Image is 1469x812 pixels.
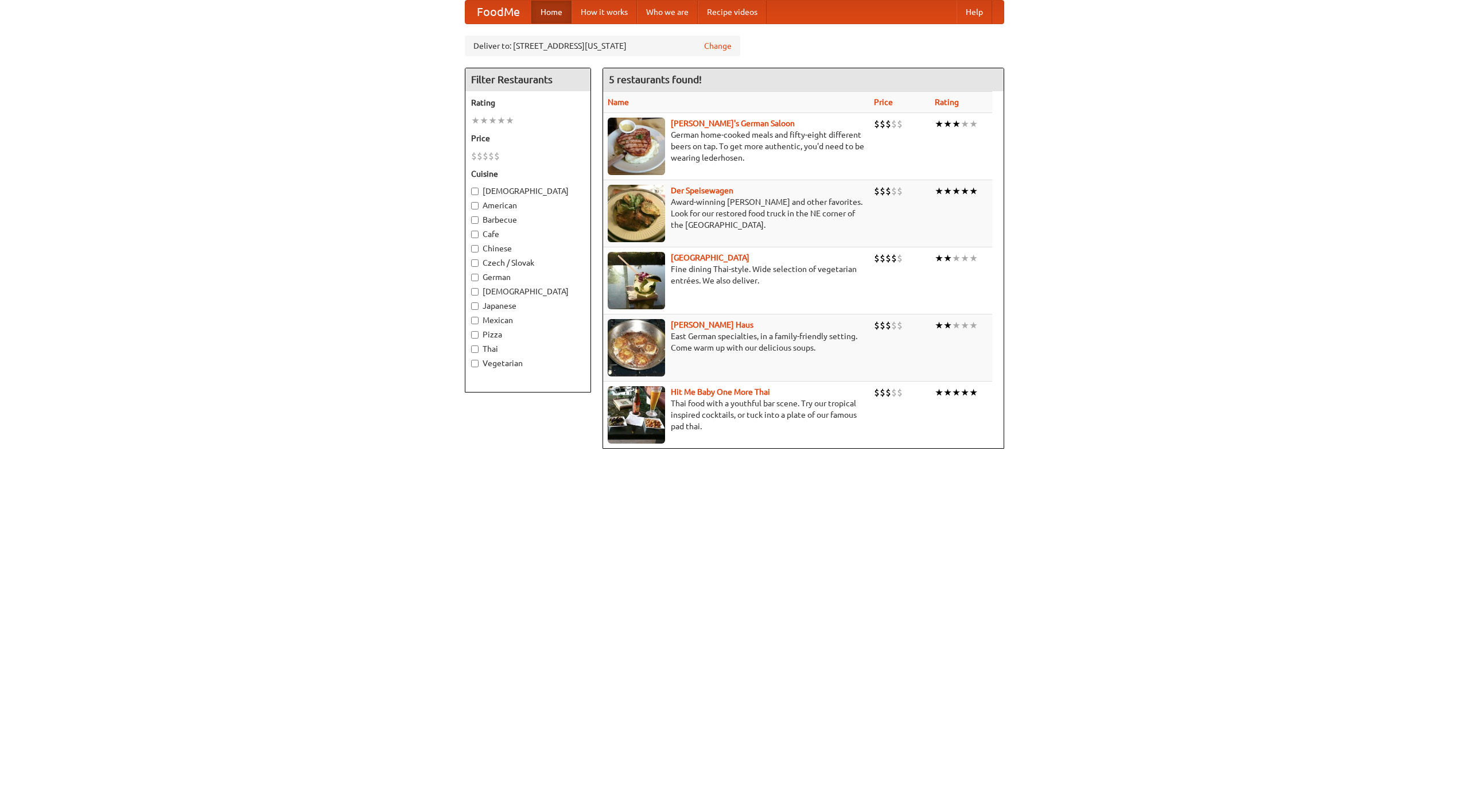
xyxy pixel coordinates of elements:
a: How it works [572,1,637,24]
input: Vegetarian [471,360,479,367]
label: Japanese [471,300,585,312]
li: $ [880,319,885,332]
p: East German specialties, in a family-friendly setting. Come warm up with our delicious soups. [608,331,865,353]
label: [DEMOGRAPHIC_DATA] [471,185,585,197]
input: Cafe [471,231,479,238]
li: $ [897,118,903,130]
img: kohlhaus.jpg [608,319,665,376]
li: $ [477,150,483,162]
li: $ [885,319,891,332]
h5: Cuisine [471,168,585,180]
li: ★ [935,319,943,332]
li: $ [483,150,488,162]
li: ★ [943,118,952,130]
li: $ [874,185,880,197]
input: Mexican [471,317,479,324]
label: Cafe [471,228,585,240]
li: $ [891,319,897,332]
input: German [471,274,479,281]
label: American [471,200,585,211]
img: speisewagen.jpg [608,185,665,242]
li: ★ [952,252,961,265]
label: Thai [471,343,585,355]
li: ★ [961,185,969,197]
p: Award-winning [PERSON_NAME] and other favorites. Look for our restored food truck in the NE corne... [608,196,865,231]
label: Pizza [471,329,585,340]
input: Japanese [471,302,479,310]
li: ★ [969,118,978,130]
li: ★ [969,252,978,265]
li: $ [897,319,903,332]
li: ★ [952,319,961,332]
a: Der Speisewagen [671,186,733,195]
li: $ [494,150,500,162]
a: FoodMe [465,1,531,24]
li: $ [874,319,880,332]
li: $ [885,252,891,265]
li: $ [891,252,897,265]
li: ★ [506,114,514,127]
li: ★ [935,118,943,130]
a: Name [608,98,629,107]
li: ★ [497,114,506,127]
input: American [471,202,479,209]
label: Barbecue [471,214,585,226]
li: $ [891,386,897,399]
li: $ [488,150,494,162]
li: $ [880,252,885,265]
p: Thai food with a youthful bar scene. Try our tropical inspired cocktails, or tuck into a plate of... [608,398,865,432]
label: Czech / Slovak [471,257,585,269]
input: Barbecue [471,216,479,224]
input: [DEMOGRAPHIC_DATA] [471,288,479,296]
a: Recipe videos [698,1,767,24]
a: [PERSON_NAME] Haus [671,320,753,329]
li: ★ [961,118,969,130]
label: [DEMOGRAPHIC_DATA] [471,286,585,297]
li: $ [885,118,891,130]
a: [GEOGRAPHIC_DATA] [671,253,749,262]
label: Vegetarian [471,358,585,369]
li: $ [891,118,897,130]
li: ★ [952,386,961,399]
label: German [471,271,585,283]
a: Rating [935,98,959,107]
li: $ [874,252,880,265]
a: Price [874,98,893,107]
li: $ [880,386,885,399]
li: $ [885,185,891,197]
input: Chinese [471,245,479,252]
li: ★ [969,185,978,197]
li: $ [885,386,891,399]
li: ★ [471,114,480,127]
li: ★ [488,114,497,127]
p: Fine dining Thai-style. Wide selection of vegetarian entrées. We also deliver. [608,263,865,286]
img: esthers.jpg [608,118,665,175]
li: ★ [935,185,943,197]
li: $ [891,185,897,197]
img: babythai.jpg [608,386,665,444]
li: ★ [943,252,952,265]
li: ★ [943,185,952,197]
li: $ [874,118,880,130]
h5: Price [471,133,585,144]
li: ★ [961,319,969,332]
li: ★ [961,386,969,399]
input: [DEMOGRAPHIC_DATA] [471,188,479,195]
input: Czech / Slovak [471,259,479,267]
a: Home [531,1,572,24]
div: Deliver to: [STREET_ADDRESS][US_STATE] [465,36,740,56]
li: ★ [935,386,943,399]
li: $ [880,185,885,197]
li: ★ [969,386,978,399]
li: $ [471,150,477,162]
ng-pluralize: 5 restaurants found! [609,74,702,85]
li: ★ [952,185,961,197]
li: ★ [952,118,961,130]
input: Pizza [471,331,479,339]
input: Thai [471,345,479,353]
a: Help [957,1,992,24]
a: [PERSON_NAME]'s German Saloon [671,119,795,128]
